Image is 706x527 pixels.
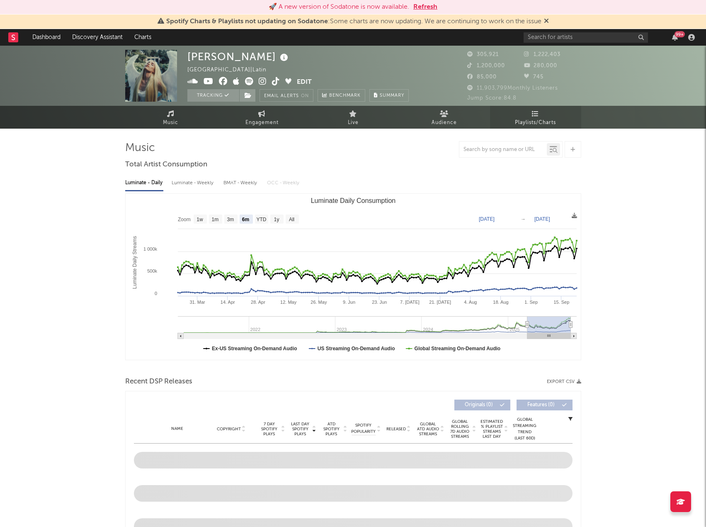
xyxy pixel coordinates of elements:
span: Summary [380,93,404,98]
a: Audience [399,106,490,129]
span: : Some charts are now updating. We are continuing to work on the issue [166,18,541,25]
text: 15. Sep [553,300,569,305]
text: 23. Jun [372,300,387,305]
input: Search by song name or URL [459,146,547,153]
div: Luminate - Daily [125,176,163,190]
button: Email AlertsOn [260,89,313,102]
text: 9. Jun [343,300,355,305]
span: 280,000 [524,63,557,68]
text: 21. [DATE] [429,300,451,305]
a: Live [308,106,399,129]
a: Benchmark [318,89,365,102]
span: Benchmark [329,91,361,101]
div: Luminate - Weekly [172,176,215,190]
span: Recent DSP Releases [125,377,192,387]
span: Engagement [245,118,279,128]
span: Last Day Spotify Plays [289,422,311,437]
div: [PERSON_NAME] [187,50,290,63]
span: Features ( 0 ) [522,403,560,407]
text: 12. May [280,300,297,305]
span: Dismiss [544,18,549,25]
a: Playlists/Charts [490,106,581,129]
text: 4. Aug [464,300,477,305]
text: → [521,216,526,222]
text: US Streaming On-Demand Audio [317,346,395,351]
span: Spotify Popularity [351,422,376,435]
text: 26. May [311,300,327,305]
text: 1w [197,217,203,222]
div: [GEOGRAPHIC_DATA] | Latin [187,65,276,75]
span: 11,903,799 Monthly Listeners [467,85,558,91]
span: 1,200,000 [467,63,505,68]
text: [DATE] [534,216,550,222]
span: Audience [432,118,457,128]
text: Zoom [178,217,191,222]
text: Luminate Daily Consumption [311,197,395,204]
button: Summary [369,89,409,102]
text: 7. [DATE] [400,300,419,305]
text: 0 [154,291,157,296]
button: Edit [297,77,312,88]
a: Engagement [216,106,308,129]
span: 85,000 [467,74,497,80]
text: YTD [256,217,266,222]
a: Discovery Assistant [66,29,129,46]
button: Refresh [413,2,437,12]
text: 1 000k [143,246,157,251]
span: Originals ( 0 ) [460,403,498,407]
span: Spotify Charts & Playlists not updating on Sodatone [166,18,328,25]
button: Tracking [187,89,239,102]
span: Playlists/Charts [515,118,556,128]
em: On [301,94,309,98]
span: ATD Spotify Plays [320,422,342,437]
text: 28. Apr [251,300,265,305]
span: Estimated % Playlist Streams Last Day [480,419,503,439]
div: Name [150,426,205,432]
span: Total Artist Consumption [125,160,207,170]
text: All [289,217,294,222]
span: Jump Score: 84.8 [467,95,517,101]
span: Global Rolling 7D Audio Streams [449,419,471,439]
button: Originals(0) [454,400,510,410]
div: Global Streaming Trend (Last 60D) [512,417,537,442]
span: Live [348,118,359,128]
text: 14. Apr [220,300,235,305]
span: Global ATD Audio Streams [417,422,439,437]
span: 7 Day Spotify Plays [258,422,280,437]
input: Search for artists [524,32,648,43]
text: 18. Aug [493,300,508,305]
text: [DATE] [479,216,495,222]
span: 305,921 [467,52,499,57]
span: Copyright [217,427,241,432]
svg: Luminate Daily Consumption [126,194,581,360]
div: BMAT - Weekly [223,176,259,190]
button: Export CSV [547,379,581,384]
a: Music [125,106,216,129]
button: Features(0) [517,400,573,410]
text: 1m [211,217,218,222]
text: 31. Mar [189,300,205,305]
span: Music [163,118,178,128]
span: 745 [524,74,543,80]
text: 3m [227,217,234,222]
div: 99 + [674,31,685,37]
text: Ex-US Streaming On-Demand Audio [212,346,297,351]
span: Released [386,427,406,432]
text: Luminate Daily Streams [131,236,137,289]
button: 99+ [672,34,678,41]
span: 1,222,403 [524,52,560,57]
text: 6m [242,217,249,222]
text: 1y [274,217,279,222]
a: Dashboard [27,29,66,46]
text: 1. Sep [524,300,538,305]
div: 🚀 A new version of Sodatone is now available. [269,2,409,12]
text: Global Streaming On-Demand Audio [414,346,500,351]
a: Charts [129,29,157,46]
text: 500k [147,268,157,273]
